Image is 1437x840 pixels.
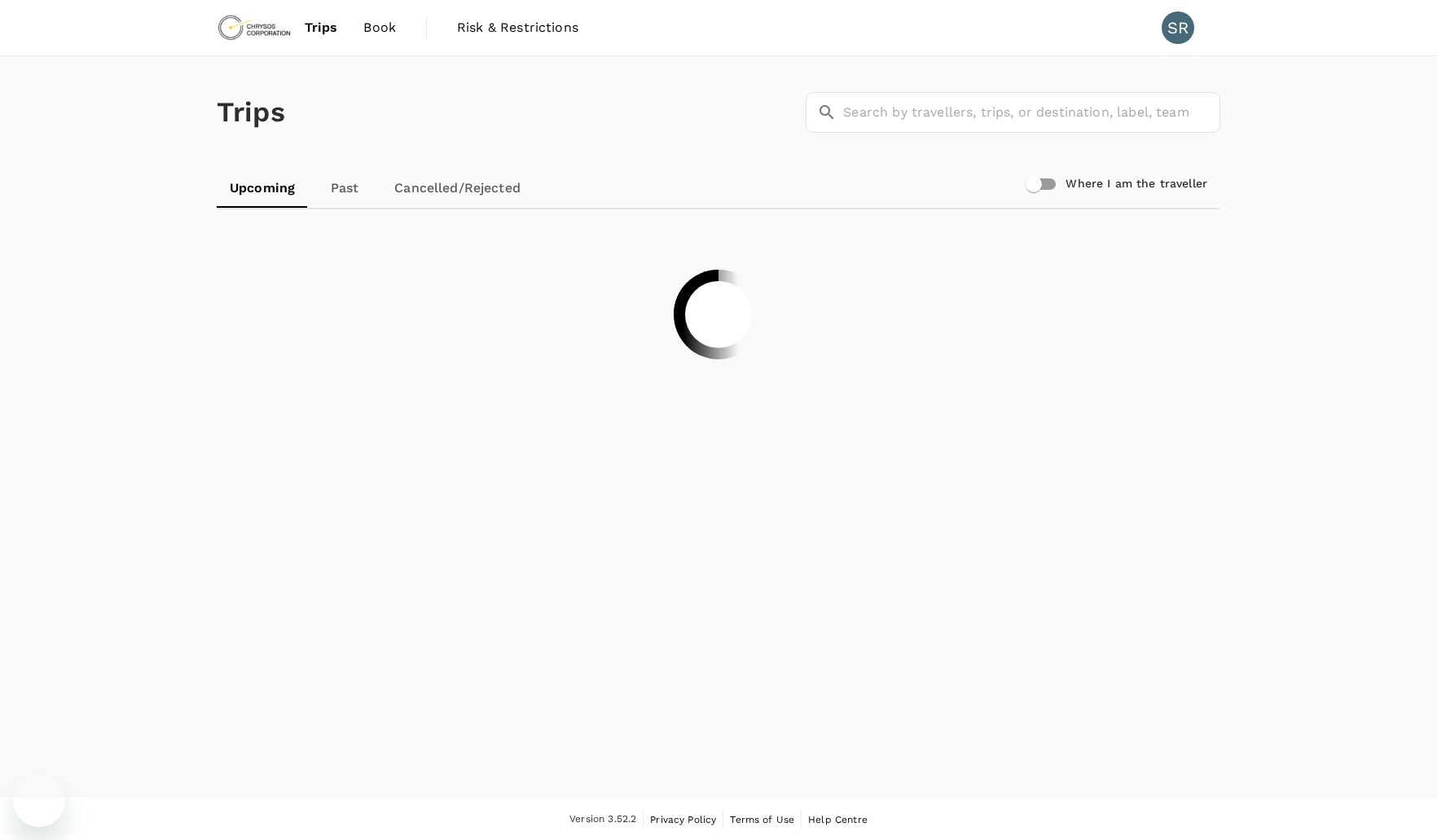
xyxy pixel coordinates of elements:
[308,169,381,208] a: Past
[808,811,868,829] a: Help Centre
[843,92,1220,133] input: Search by travellers, trips, or destination, label, team
[363,18,396,37] span: Book
[569,811,636,828] span: Version 3.52.2
[650,814,716,825] span: Privacy Policy
[217,10,292,46] img: Chrysos Corporation
[1162,11,1194,44] div: SR
[13,775,65,827] iframe: Button to launch messaging window
[305,18,338,37] span: Trips
[1066,175,1207,193] h6: Where I am the traveller
[381,169,534,208] a: Cancelled/Rejected
[650,811,716,829] a: Privacy Policy
[730,811,794,829] a: Terms of Use
[808,814,868,825] span: Help Centre
[217,56,285,169] h1: Trips
[457,18,578,37] span: Risk & Restrictions
[217,169,308,208] a: Upcoming
[730,814,794,825] span: Terms of Use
